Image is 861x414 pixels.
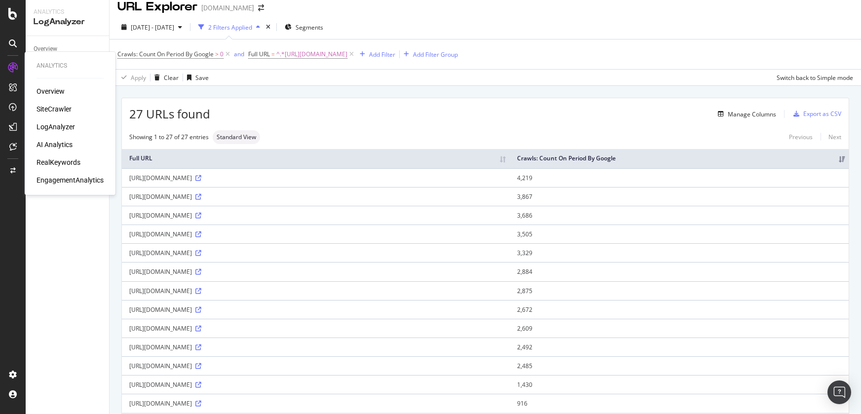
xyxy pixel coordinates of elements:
[131,74,146,82] div: Apply
[34,44,102,54] a: Overview
[510,300,849,319] td: 2,672
[117,19,186,35] button: [DATE] - [DATE]
[129,211,502,220] div: [URL][DOMAIN_NAME]
[296,23,323,32] span: Segments
[131,23,174,32] span: [DATE] - [DATE]
[34,16,101,28] div: LogAnalyzer
[510,356,849,375] td: 2,485
[510,225,849,243] td: 3,505
[773,70,853,85] button: Switch back to Simple mode
[150,70,179,85] button: Clear
[129,249,502,257] div: [URL][DOMAIN_NAME]
[37,140,73,150] a: AI Analytics
[276,47,347,61] span: ^.*[URL][DOMAIN_NAME]
[789,106,841,122] button: Export as CSV
[510,375,849,394] td: 1,430
[356,48,395,60] button: Add Filter
[510,149,849,168] th: Crawls: Count On Period By Google: activate to sort column ascending
[510,281,849,300] td: 2,875
[183,70,209,85] button: Save
[37,62,104,70] div: Analytics
[215,50,219,58] span: >
[129,133,209,141] div: Showing 1 to 27 of 27 entries
[510,319,849,338] td: 2,609
[37,157,80,167] a: RealKeywords
[129,380,502,389] div: [URL][DOMAIN_NAME]
[129,399,502,408] div: [URL][DOMAIN_NAME]
[37,175,104,185] a: EngagementAnalytics
[122,149,510,168] th: Full URL: activate to sort column ascending
[248,50,270,58] span: Full URL
[803,110,841,118] div: Export as CSV
[34,44,57,54] div: Overview
[34,8,101,16] div: Analytics
[827,380,851,404] div: Open Intercom Messenger
[777,74,853,82] div: Switch back to Simple mode
[413,50,458,59] div: Add Filter Group
[117,70,146,85] button: Apply
[129,287,502,295] div: [URL][DOMAIN_NAME]
[37,86,65,96] a: Overview
[510,394,849,413] td: 916
[129,267,502,276] div: [URL][DOMAIN_NAME]
[281,19,327,35] button: Segments
[208,23,252,32] div: 2 Filters Applied
[510,243,849,262] td: 3,329
[129,343,502,351] div: [URL][DOMAIN_NAME]
[129,362,502,370] div: [URL][DOMAIN_NAME]
[400,48,458,60] button: Add Filter Group
[37,122,75,132] a: LogAnalyzer
[129,106,210,122] span: 27 URLs found
[129,230,502,238] div: [URL][DOMAIN_NAME]
[234,49,244,59] button: and
[201,3,254,13] div: [DOMAIN_NAME]
[510,168,849,187] td: 4,219
[213,130,260,144] div: neutral label
[164,74,179,82] div: Clear
[728,110,776,118] div: Manage Columns
[37,104,72,114] a: SiteCrawler
[129,174,502,182] div: [URL][DOMAIN_NAME]
[510,187,849,206] td: 3,867
[117,50,214,58] span: Crawls: Count On Period By Google
[195,74,209,82] div: Save
[217,134,256,140] span: Standard View
[369,50,395,59] div: Add Filter
[271,50,275,58] span: =
[510,338,849,356] td: 2,492
[194,19,264,35] button: 2 Filters Applied
[510,206,849,225] td: 3,686
[714,108,776,120] button: Manage Columns
[258,4,264,11] div: arrow-right-arrow-left
[510,262,849,281] td: 2,884
[129,305,502,314] div: [URL][DOMAIN_NAME]
[129,192,502,201] div: [URL][DOMAIN_NAME]
[220,47,224,61] span: 0
[234,50,244,58] div: and
[129,324,502,333] div: [URL][DOMAIN_NAME]
[264,22,272,32] div: times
